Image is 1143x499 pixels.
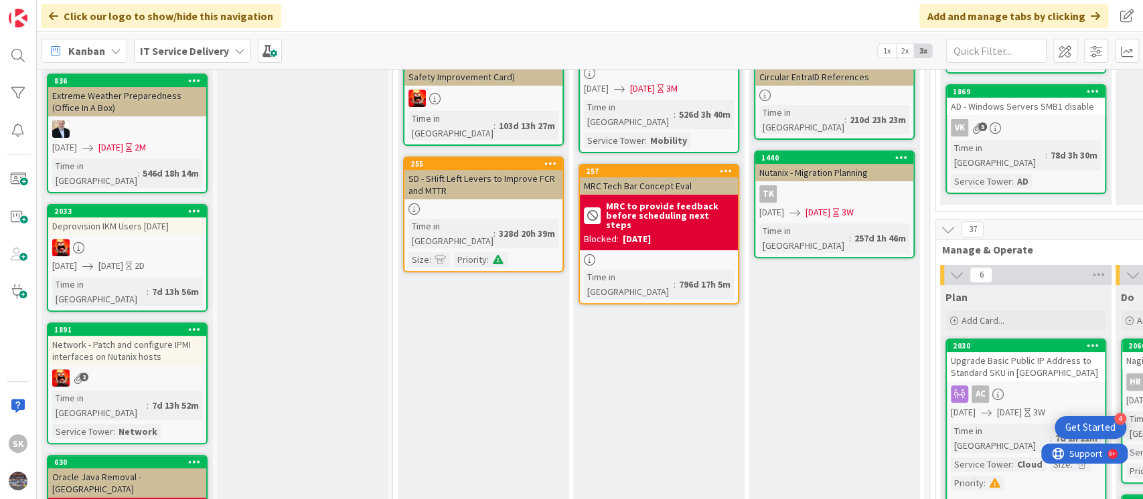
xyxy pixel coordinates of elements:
div: 1440 [755,152,913,164]
div: 1440 [761,153,913,163]
div: Add and manage tabs by clicking [919,4,1108,28]
div: Service Tower [584,133,645,148]
div: Blocked: [584,232,619,246]
span: Do [1121,290,1134,304]
div: 3W [1033,405,1045,419]
div: Size [408,252,429,267]
div: HO [48,120,206,138]
div: Service Tower [951,174,1012,189]
a: 1440Nutanix - Migration PlanningTK[DATE][DATE]3WTime in [GEOGRAPHIC_DATA]:257d 1h 46m [754,151,915,258]
span: 3x [914,44,932,58]
div: 836 [48,75,206,87]
div: VK [951,119,968,136]
span: : [844,112,846,127]
div: Time in [GEOGRAPHIC_DATA] [52,277,147,306]
div: 2D [135,259,145,273]
div: Service Tower [951,457,1012,472]
a: 257MRC Tech Bar Concept EvalMRC to provide feedback before scheduling next stepsBlocked:[DATE]Tim... [579,164,739,304]
div: 2033Deprovision IKM Users [DATE] [48,205,206,235]
span: : [1071,457,1073,472]
div: 1869AD - Windows Servers SMB1 disable [947,86,1105,115]
div: SD - SHift Left Levers to Improve FCR and MTTR [404,170,562,199]
div: Get Started [1065,421,1116,434]
div: 7d 2h 22m [1052,431,1101,445]
div: 2030Upgrade Basic Public IP Address to Standard SKU in [GEOGRAPHIC_DATA] [947,340,1105,381]
span: : [147,398,149,413]
span: : [137,166,139,181]
a: Circular EntraID ReferencesTime in [GEOGRAPHIC_DATA]:210d 23h 23m [754,55,915,140]
img: HO [52,120,70,138]
div: Oracle Java Removal - [GEOGRAPHIC_DATA] [48,468,206,498]
span: : [493,226,496,241]
span: [DATE] [98,259,123,273]
span: : [1012,457,1014,472]
span: 37 [961,221,984,237]
div: 1891Network - Patch and configure IPMI interfaces on Nutanix hosts [48,324,206,365]
span: Kanban [68,43,105,59]
div: Time in [GEOGRAPHIC_DATA] [759,223,849,253]
img: VN [52,369,70,387]
div: 103d 13h 27m [496,118,558,133]
div: Network - Patch and configure IPMI interfaces on Nutanix hosts [48,336,206,365]
div: 78d 3h 30m [1047,148,1101,163]
div: 630Oracle Java Removal - [GEOGRAPHIC_DATA] [48,456,206,498]
div: [DATE] [623,232,651,246]
a: 1891Network - Patch and configure IPMI interfaces on Nutanix hostsVNTime in [GEOGRAPHIC_DATA]:7d ... [47,322,208,444]
div: 1891 [48,324,206,336]
span: [DATE] [98,140,123,155]
a: [DATE][DATE]3MTime in [GEOGRAPHIC_DATA]:526d 3h 40mService Tower:Mobility [579,21,739,153]
span: : [984,476,986,490]
b: IT Service Delivery [140,44,229,58]
div: 328d 20h 39m [496,226,558,241]
div: Time in [GEOGRAPHIC_DATA] [408,111,493,140]
div: 796d 17h 5m [676,277,734,292]
b: MRC to provide feedback before scheduling next steps [606,201,734,229]
div: 255 [410,159,562,169]
div: 526d 3h 40m [676,107,734,122]
span: : [1012,174,1014,189]
span: : [849,231,851,245]
div: 210d 23h 23m [846,112,909,127]
span: [DATE] [806,205,830,219]
div: Time in [GEOGRAPHIC_DATA] [52,159,137,188]
div: 630 [48,456,206,468]
div: VK [947,119,1105,136]
span: 2x [896,44,914,58]
img: Visit kanbanzone.com [9,9,27,27]
span: [DATE] [759,205,784,219]
div: Upgrade Basic Public IP Address to Standard SKU in [GEOGRAPHIC_DATA] [947,352,1105,381]
input: Quick Filter... [946,39,1047,63]
div: 836 [54,76,206,86]
span: 5 [978,122,987,131]
span: [DATE] [997,405,1022,419]
span: [DATE] [52,140,77,155]
div: Size [1050,457,1071,472]
div: Network [115,424,161,439]
div: 836Extreme Weather Preparedness (Office In A Box) [48,75,206,116]
div: Time in [GEOGRAPHIC_DATA] [951,140,1045,170]
a: NZ Auckland server room (New Safety Improvement Card)VNTime in [GEOGRAPHIC_DATA]:103d 13h 27m [403,43,564,146]
span: : [493,118,496,133]
div: 1869 [947,86,1105,98]
div: Circular EntraID References [755,68,913,86]
div: Priority [951,476,984,490]
img: avatar [9,472,27,490]
div: NZ Auckland server room (New Safety Improvement Card) [404,56,562,86]
span: : [674,107,676,122]
a: 2033Deprovision IKM Users [DATE]VN[DATE][DATE]2DTime in [GEOGRAPHIC_DATA]:7d 13h 56m [47,204,208,312]
span: Plan [945,290,968,304]
span: : [113,424,115,439]
div: 7d 13h 52m [149,398,202,413]
div: 3W [842,205,854,219]
div: TK [755,185,913,203]
div: 2M [135,140,146,155]
div: 4 [1114,413,1126,425]
div: Nutanix - Migration Planning [755,164,913,181]
div: 255SD - SHift Left Levers to Improve FCR and MTTR [404,158,562,199]
div: SK [9,434,27,453]
span: Support [28,2,61,18]
div: 1440Nutanix - Migration Planning [755,152,913,181]
div: Extreme Weather Preparedness (Office In A Box) [48,87,206,116]
div: 546d 18h 14m [139,166,202,181]
div: VN [48,369,206,387]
